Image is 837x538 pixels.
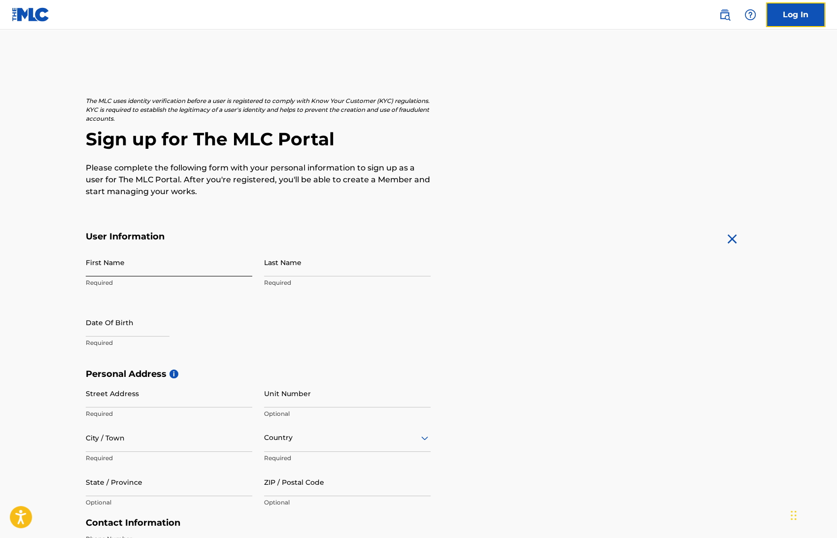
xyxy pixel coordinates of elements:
[86,454,252,463] p: Required
[719,9,731,21] img: search
[264,498,431,507] p: Optional
[86,162,431,198] p: Please complete the following form with your personal information to sign up as a user for The ML...
[86,128,752,150] h2: Sign up for The MLC Portal
[788,491,837,538] iframe: Chat Widget
[264,278,431,287] p: Required
[86,517,431,529] h5: Contact Information
[740,5,760,25] div: Help
[86,231,431,242] h5: User Information
[744,9,756,21] img: help
[169,370,178,378] span: i
[766,2,825,27] a: Log In
[86,278,252,287] p: Required
[86,409,252,418] p: Required
[264,409,431,418] p: Optional
[86,338,252,347] p: Required
[791,501,797,530] div: Drag
[12,7,50,22] img: MLC Logo
[715,5,735,25] a: Public Search
[86,369,752,380] h5: Personal Address
[86,498,252,507] p: Optional
[264,454,431,463] p: Required
[724,231,740,247] img: close
[86,97,431,123] p: The MLC uses identity verification before a user is registered to comply with Know Your Customer ...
